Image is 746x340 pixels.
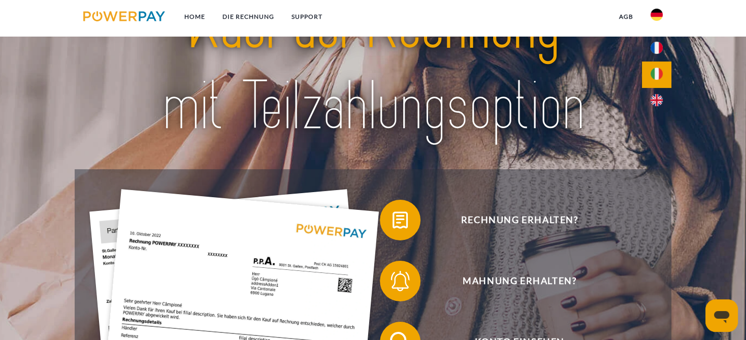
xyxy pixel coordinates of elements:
[387,207,413,233] img: qb_bill.svg
[610,8,642,26] a: agb
[380,200,644,240] button: Rechnung erhalten?
[387,268,413,294] img: qb_bell.svg
[651,94,663,106] img: en
[283,8,331,26] a: SUPPORT
[395,261,644,301] span: Mahnung erhalten?
[214,8,283,26] a: DIE RECHNUNG
[395,200,644,240] span: Rechnung erhalten?
[705,299,738,332] iframe: Schaltfläche zum Öffnen des Messaging-Fensters
[176,8,214,26] a: Home
[651,68,663,80] img: it
[380,261,644,301] button: Mahnung erhalten?
[651,9,663,21] img: de
[83,11,165,21] img: logo-powerpay.svg
[651,42,663,54] img: fr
